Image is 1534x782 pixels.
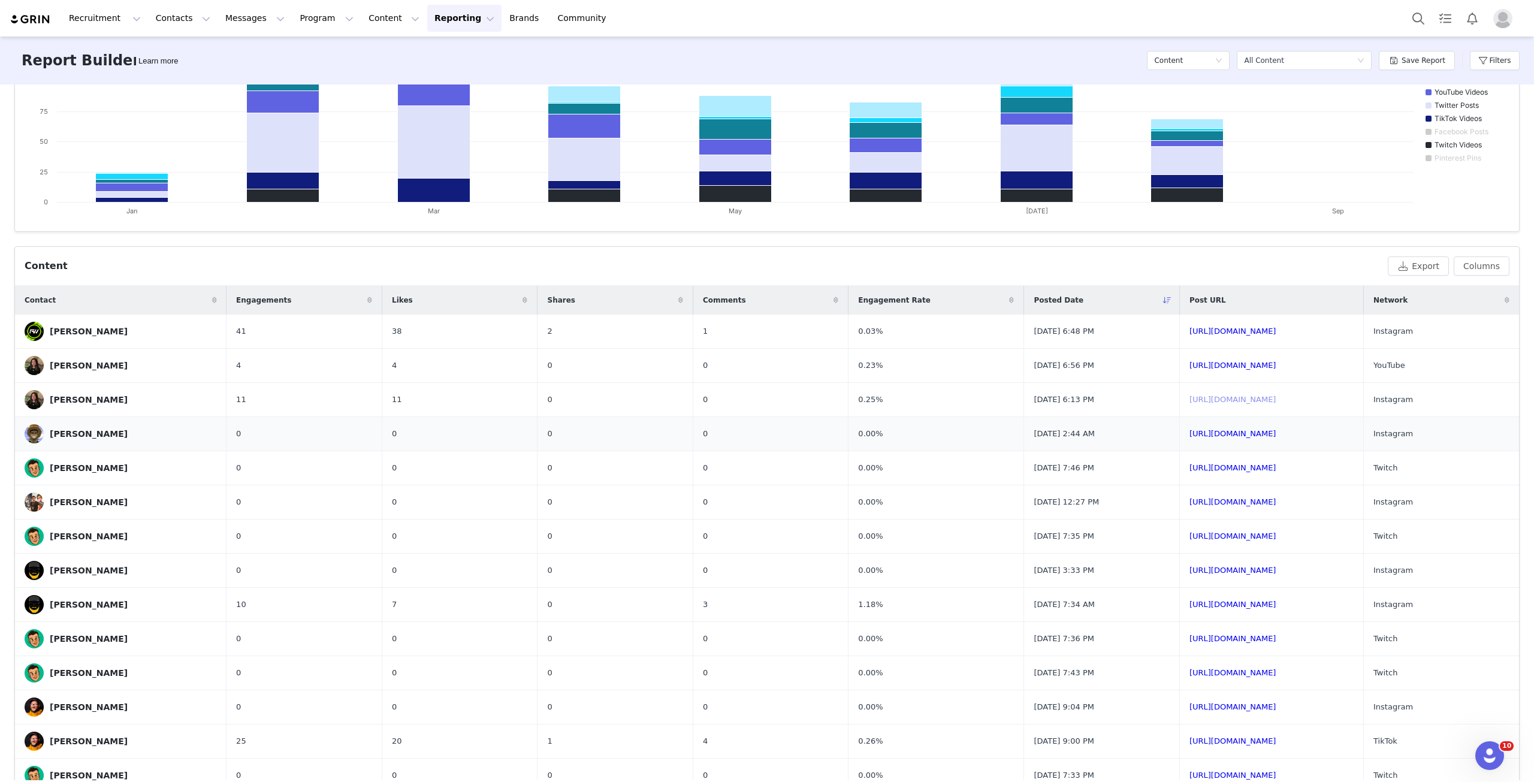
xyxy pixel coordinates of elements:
span: Posted Date [1034,295,1083,306]
span: 0 [547,462,552,474]
span: 0 [547,667,552,679]
text: Jan [126,207,138,215]
span: 0 [392,428,397,440]
div: [PERSON_NAME] [50,600,128,609]
span: 0 [392,564,397,576]
span: [DATE] 6:48 PM [1034,325,1094,337]
div: [PERSON_NAME] [50,736,128,746]
button: Profile [1486,9,1524,28]
span: 0 [547,564,552,576]
span: Engagements [236,295,291,306]
span: Network [1373,295,1408,306]
span: 0 [392,496,397,508]
span: 2 [547,325,552,337]
a: [URL][DOMAIN_NAME] [1189,566,1276,575]
span: 0 [236,530,241,542]
span: 0 [547,428,552,440]
button: Search [1405,5,1432,32]
span: 0 [703,360,708,372]
a: [PERSON_NAME] [25,732,217,751]
span: Twitch [1373,530,1398,542]
span: 0 [547,599,552,611]
span: 0 [703,428,708,440]
span: 0 [547,394,552,406]
span: 0.26% [858,735,883,747]
text: 0 [44,198,48,206]
i: icon: down [1357,57,1364,65]
span: Engagement Rate [858,295,930,306]
span: 0.00% [858,428,883,440]
img: a436ee2a-26f5-4b37-88ab-09ae1d9809f5.jpg [25,663,44,683]
button: Save Report [1379,51,1455,70]
span: 0 [236,428,241,440]
a: [URL][DOMAIN_NAME] [1189,327,1276,336]
img: 3435ccc6-1be1-4efa-bf85-88df71b14744.jpg [25,356,44,375]
img: grin logo [10,14,52,25]
span: 0.00% [858,667,883,679]
div: [PERSON_NAME] [50,361,128,370]
span: 4 [236,360,241,372]
span: 0.00% [858,769,883,781]
span: Twitch [1373,462,1398,474]
span: [DATE] 7:43 PM [1034,667,1094,679]
a: [URL][DOMAIN_NAME] [1189,497,1276,506]
span: Post URL [1189,295,1226,306]
span: Instagram [1373,428,1413,440]
span: 0 [392,769,397,781]
div: [PERSON_NAME] [50,771,128,780]
span: Twitch [1373,633,1398,645]
a: [PERSON_NAME] [25,458,217,478]
span: 0.00% [858,564,883,576]
span: [DATE] 7:36 PM [1034,633,1094,645]
a: [PERSON_NAME] [25,663,217,683]
span: 25 [236,735,246,747]
button: Program [292,5,361,32]
span: 41 [236,325,246,337]
div: [PERSON_NAME] [50,668,128,678]
button: Notifications [1459,5,1485,32]
text: YouTube Videos [1435,87,1488,96]
a: [PERSON_NAME] [25,629,217,648]
span: 0.00% [858,496,883,508]
text: 50 [40,137,48,146]
span: 0 [236,496,241,508]
div: All Content [1244,52,1284,70]
span: 0 [703,667,708,679]
span: 1.18% [858,599,883,611]
span: TikTok [1373,735,1397,747]
img: placeholder-profile.jpg [1493,9,1512,28]
text: May [729,207,742,215]
span: 4 [392,360,397,372]
img: e5548ca0-0586-4eb3-9450-f9e410bd2f64.jpg [25,698,44,717]
span: Instagram [1373,564,1413,576]
span: 3 [703,599,708,611]
span: [DATE] 9:00 PM [1034,735,1094,747]
text: Twitch Videos [1435,140,1482,149]
a: [PERSON_NAME] [25,356,217,375]
a: [PERSON_NAME] [25,390,217,409]
div: [PERSON_NAME] [50,702,128,712]
span: 4 [703,735,708,747]
a: [URL][DOMAIN_NAME] [1189,771,1276,780]
text: TikTok Videos [1435,114,1482,123]
span: [DATE] 6:13 PM [1034,394,1094,406]
span: 11 [236,394,246,406]
span: 0.25% [858,394,883,406]
span: [DATE] 7:33 PM [1034,769,1094,781]
text: [DATE] [1026,207,1048,215]
span: 0.00% [858,633,883,645]
button: Recruitment [62,5,148,32]
div: [PERSON_NAME] [50,429,128,439]
a: [URL][DOMAIN_NAME] [1189,668,1276,677]
a: Brands [502,5,549,32]
text: 25 [40,168,48,176]
button: Reporting [427,5,502,32]
span: Instagram [1373,701,1413,713]
span: [DATE] 12:27 PM [1034,496,1099,508]
span: 0 [547,701,552,713]
span: 1 [547,735,552,747]
div: Tooltip anchor [136,55,180,67]
button: Export [1388,256,1449,276]
span: 0.23% [858,360,883,372]
span: 10 [236,599,246,611]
